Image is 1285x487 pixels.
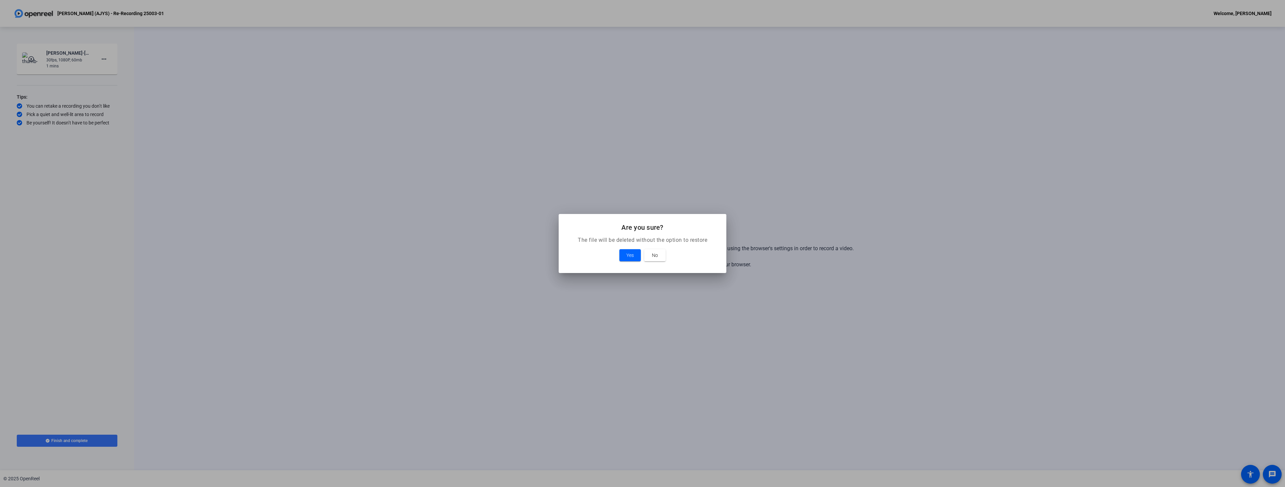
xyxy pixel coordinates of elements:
[619,249,641,261] button: Yes
[626,251,634,259] span: Yes
[567,236,718,244] p: The file will be deleted without the option to restore
[567,222,718,233] h2: Are you sure?
[652,251,658,259] span: No
[644,249,666,261] button: No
